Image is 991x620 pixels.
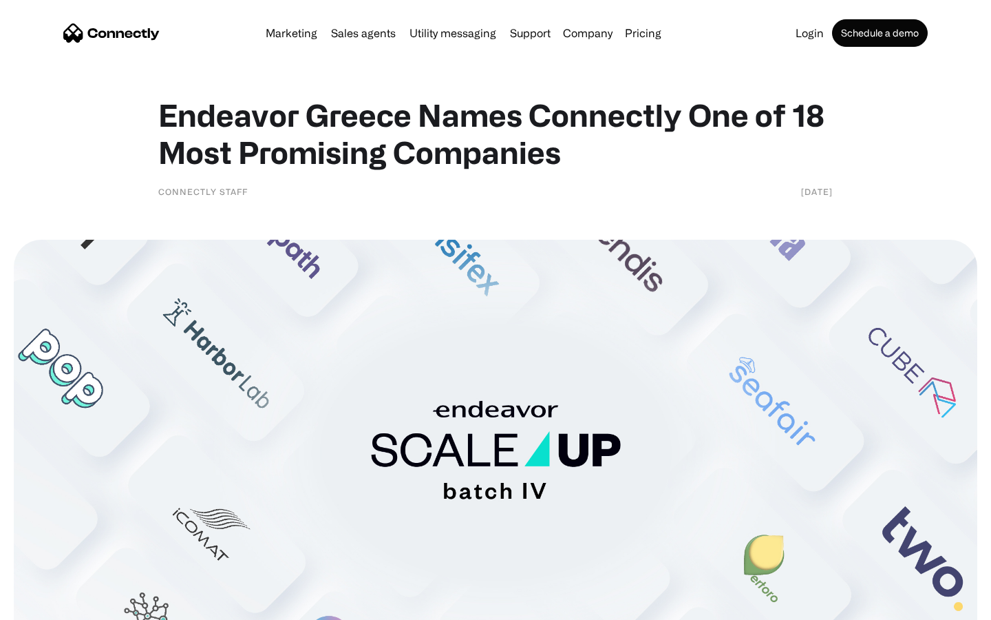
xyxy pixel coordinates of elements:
[158,185,248,198] div: Connectly Staff
[14,596,83,615] aside: Language selected: English
[801,185,833,198] div: [DATE]
[563,23,612,43] div: Company
[260,28,323,39] a: Marketing
[619,28,667,39] a: Pricing
[63,23,160,43] a: home
[832,19,928,47] a: Schedule a demo
[559,23,617,43] div: Company
[28,596,83,615] ul: Language list
[158,96,833,171] h1: Endeavor Greece Names Connectly One of 18 Most Promising Companies
[404,28,502,39] a: Utility messaging
[504,28,556,39] a: Support
[326,28,401,39] a: Sales agents
[790,28,829,39] a: Login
